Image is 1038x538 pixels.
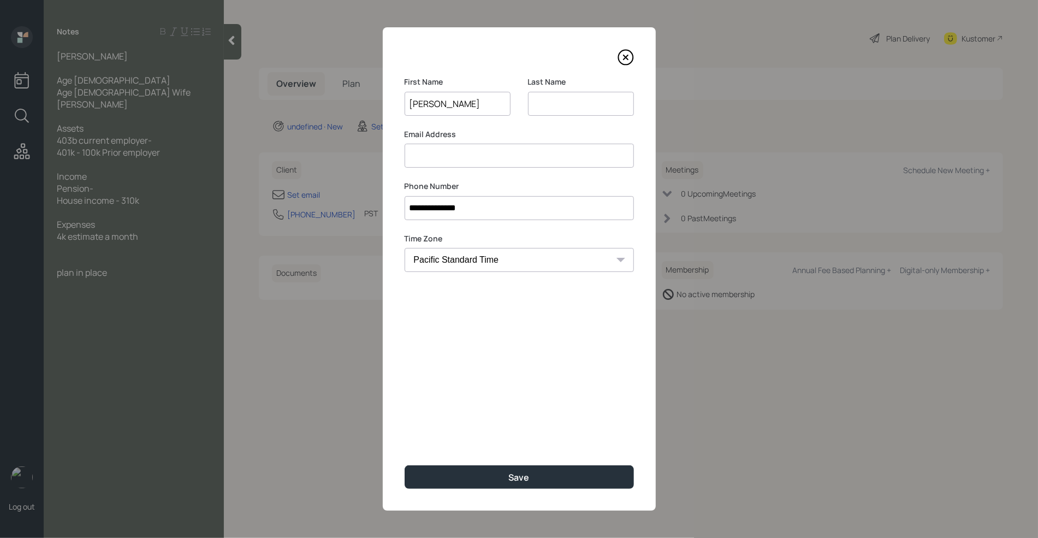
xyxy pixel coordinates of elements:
label: First Name [405,76,511,87]
button: Save [405,465,634,489]
label: Time Zone [405,233,634,244]
label: Email Address [405,129,634,140]
label: Last Name [528,76,634,87]
div: Save [509,471,530,483]
label: Phone Number [405,181,634,192]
